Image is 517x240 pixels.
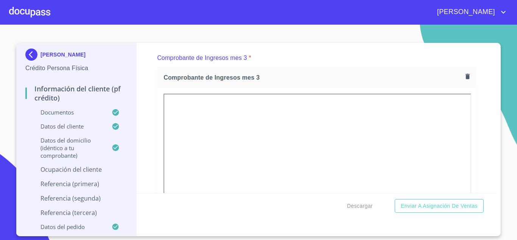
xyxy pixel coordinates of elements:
span: Comprobante de Ingresos mes 3 [164,74,462,82]
p: Crédito Persona Física [25,64,127,73]
span: Enviar a Asignación de Ventas [401,201,478,211]
p: [PERSON_NAME] [40,52,86,58]
button: Descargar [344,199,376,213]
p: Datos del cliente [25,122,112,130]
span: [PERSON_NAME] [431,6,499,18]
p: Información del cliente (PF crédito) [25,84,127,102]
p: Referencia (tercera) [25,209,127,217]
p: Datos del domicilio (idéntico a tu comprobante) [25,136,112,159]
p: Ocupación del Cliente [25,165,127,174]
p: Referencia (segunda) [25,194,127,202]
p: Comprobante de Ingresos mes 3 [157,53,247,63]
p: Datos del pedido [25,223,112,231]
span: Descargar [347,201,373,211]
p: Referencia (primera) [25,180,127,188]
div: [PERSON_NAME] [25,49,127,64]
button: account of current user [431,6,508,18]
p: Documentos [25,108,112,116]
button: Enviar a Asignación de Ventas [395,199,484,213]
img: Docupass spot blue [25,49,40,61]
